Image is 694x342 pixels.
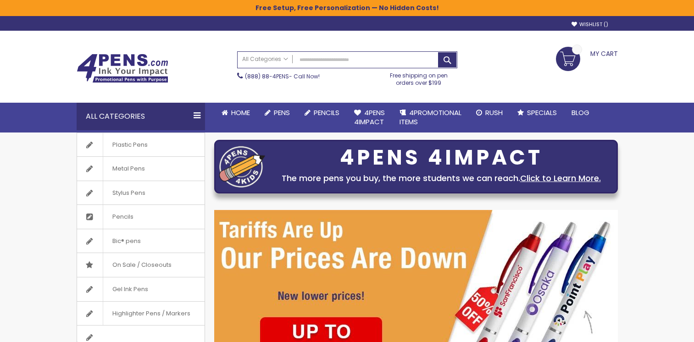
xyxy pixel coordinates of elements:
span: Highlighter Pens / Markers [103,302,200,325]
span: Metal Pens [103,157,154,181]
a: Wishlist [572,21,608,28]
span: All Categories [242,55,288,63]
a: 4PROMOTIONALITEMS [392,103,469,132]
a: Rush [469,103,510,123]
div: All Categories [77,103,205,130]
a: Specials [510,103,564,123]
a: Pencils [297,103,347,123]
div: The more pens you buy, the more students we can reach. [270,172,613,185]
a: On Sale / Closeouts [77,253,205,277]
div: Free shipping on pen orders over $199 [380,68,457,87]
div: 4PENS 4IMPACT [270,148,613,167]
a: Gel Ink Pens [77,277,205,301]
span: - Call Now! [245,72,320,80]
a: Metal Pens [77,157,205,181]
span: Pencils [103,205,143,229]
a: 4Pens4impact [347,103,392,132]
a: (888) 88-4PENS [245,72,289,80]
a: Highlighter Pens / Markers [77,302,205,325]
span: 4Pens 4impact [354,108,385,127]
img: four_pen_logo.png [219,146,265,188]
img: 4Pens Custom Pens and Promotional Products [77,54,168,83]
span: Plastic Pens [103,133,157,157]
span: Pencils [314,108,339,117]
a: Stylus Pens [77,181,205,205]
a: Pencils [77,205,205,229]
span: Blog [572,108,589,117]
span: Gel Ink Pens [103,277,157,301]
a: All Categories [238,52,293,67]
a: Blog [564,103,597,123]
span: Bic® pens [103,229,150,253]
span: Specials [527,108,557,117]
a: Plastic Pens [77,133,205,157]
a: Pens [257,103,297,123]
span: Pens [274,108,290,117]
a: Bic® pens [77,229,205,253]
span: Rush [485,108,503,117]
span: Stylus Pens [103,181,155,205]
span: On Sale / Closeouts [103,253,181,277]
span: Home [231,108,250,117]
a: Home [214,103,257,123]
a: Click to Learn More. [520,172,601,184]
span: 4PROMOTIONAL ITEMS [400,108,461,127]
